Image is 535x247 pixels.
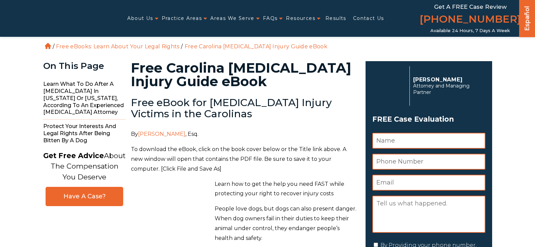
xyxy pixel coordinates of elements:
[372,175,485,191] input: Email
[413,76,482,83] p: [PERSON_NAME]
[43,120,126,147] span: Protect Your Interests and Legal Rights After Being Bitten by a Dog
[353,11,384,25] a: Contact Us
[131,97,357,119] h3: Free eBook for [MEDICAL_DATA] Injury Victims in the Carolinas
[413,83,482,96] span: Attorney and Managing Partner
[286,11,315,25] a: Resources
[43,150,126,182] p: About The Compensation You Deserve
[43,61,126,71] div: On This Page
[372,154,485,170] input: Phone Number
[43,77,126,120] span: Learn What to Do After a [MEDICAL_DATA] in [US_STATE] or [US_STATE], According to an Experienced ...
[4,12,92,25] img: Auger & Auger Accident and Injury Lawyers Logo
[127,11,153,25] a: About Us
[372,69,406,103] img: Herbert Auger
[45,43,51,49] a: Home
[420,12,521,28] a: [PHONE_NUMBER]
[183,43,329,50] li: Free Carolina [MEDICAL_DATA] Injury Guide eBook
[46,187,123,206] a: Have A Case?
[372,113,485,126] span: FREE Case Evaluation
[131,129,357,139] p: By , Esq.
[131,204,357,243] p: People love dogs, but dogs can also present danger. When dog owners fail in their duties to keep ...
[325,11,346,25] a: Results
[131,179,357,199] p: Learn how to get the help you need FAST while protecting your right to recover injury costs
[131,145,357,174] p: To download the eBook, click on the book cover below or the Title link above. A new window will o...
[43,151,104,160] strong: Get Free Advice
[372,133,485,149] input: Name
[430,28,510,33] span: Available 24 Hours, 7 Days a Week
[263,11,278,25] a: FAQs
[131,61,357,88] h1: Free Carolina [MEDICAL_DATA] Injury Guide eBook
[53,193,116,200] span: Have A Case?
[162,11,202,25] a: Practice Areas
[56,43,180,50] a: Free eBooks: Learn About Your Legal Rights
[138,131,185,137] a: [PERSON_NAME]
[434,3,507,10] span: Get a FREE Case Review
[210,11,255,25] a: Areas We Serve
